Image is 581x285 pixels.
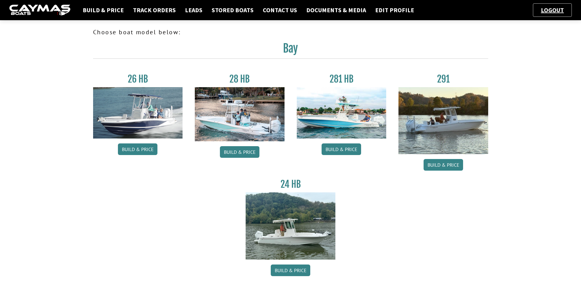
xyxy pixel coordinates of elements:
h3: 28 HB [195,73,285,85]
a: Build & Price [322,143,361,155]
a: Leads [182,6,206,14]
a: Build & Price [80,6,127,14]
h2: Bay [93,42,488,59]
a: Stored Boats [209,6,257,14]
img: 28-hb-twin.jpg [297,87,387,139]
img: 291_Thumbnail.jpg [398,87,488,154]
a: Logout [538,6,567,14]
a: Track Orders [130,6,179,14]
h3: 26 HB [93,73,183,85]
img: 28_hb_thumbnail_for_caymas_connect.jpg [195,87,285,141]
img: 24_HB_thumbnail.jpg [246,192,335,259]
h3: 281 HB [297,73,387,85]
h3: 24 HB [246,179,335,190]
a: Build & Price [424,159,463,171]
p: Choose boat model below: [93,28,488,37]
a: Contact Us [260,6,300,14]
a: Build & Price [118,143,157,155]
img: caymas-dealer-connect-2ed40d3bc7270c1d8d7ffb4b79bf05adc795679939227970def78ec6f6c03838.gif [9,5,70,16]
a: Build & Price [220,146,259,158]
a: Build & Price [271,265,310,276]
img: 26_new_photo_resized.jpg [93,87,183,139]
a: Edit Profile [372,6,417,14]
h3: 291 [398,73,488,85]
a: Documents & Media [303,6,369,14]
